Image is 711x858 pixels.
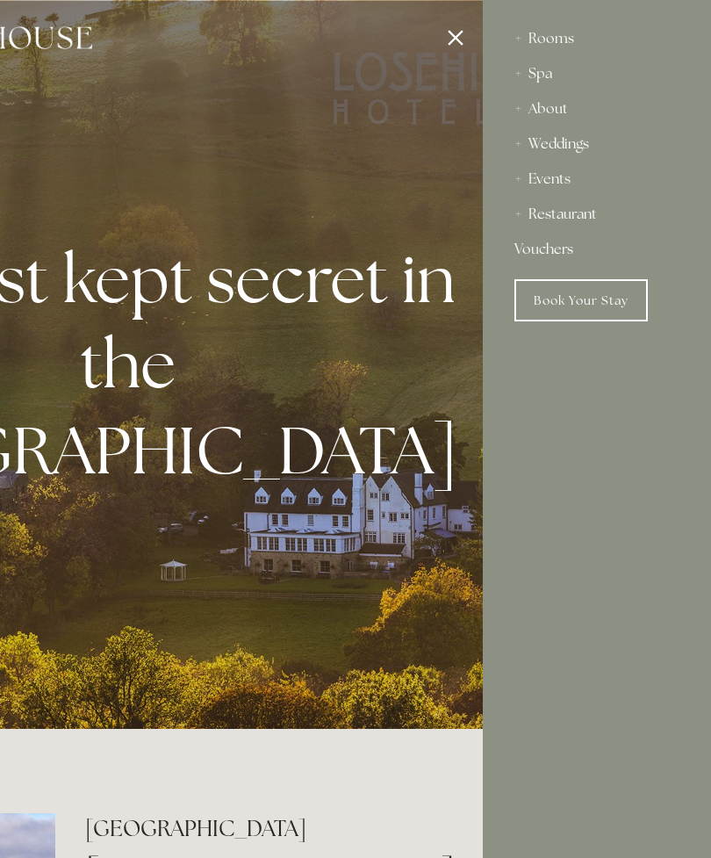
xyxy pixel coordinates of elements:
div: Rooms [514,21,679,56]
a: Vouchers [514,232,679,267]
div: About [514,91,679,126]
div: Spa [514,56,679,91]
div: Weddings [514,126,679,162]
div: Events [514,162,679,197]
div: Restaurant [514,197,679,232]
a: Book Your Stay [514,279,648,321]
